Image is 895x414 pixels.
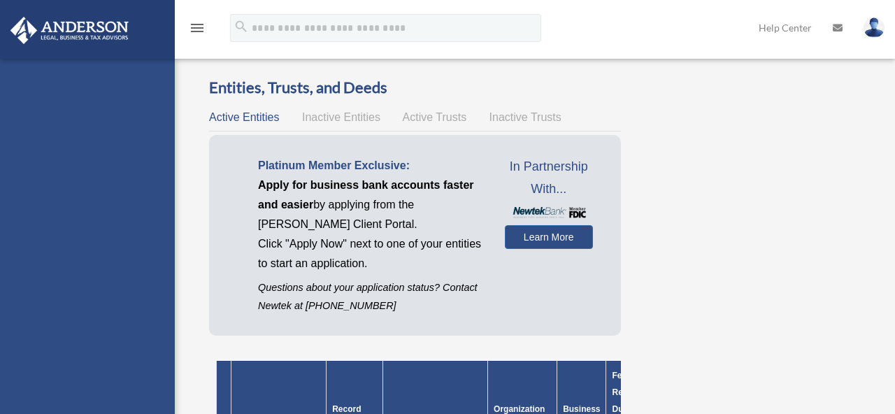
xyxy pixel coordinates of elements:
[403,111,467,123] span: Active Trusts
[864,17,885,38] img: User Pic
[258,234,484,273] p: Click "Apply Now" next to one of your entities to start an application.
[258,179,474,210] span: Apply for business bank accounts faster and easier
[209,77,621,99] h3: Entities, Trusts, and Deeds
[6,17,133,44] img: Anderson Advisors Platinum Portal
[512,207,586,218] img: NewtekBankLogoSM.png
[258,279,484,314] p: Questions about your application status? Contact Newtek at [PHONE_NUMBER]
[258,176,484,234] p: by applying from the [PERSON_NAME] Client Portal.
[505,156,593,200] span: In Partnership With...
[209,111,279,123] span: Active Entities
[505,225,593,249] a: Learn More
[189,20,206,36] i: menu
[302,111,380,123] span: Inactive Entities
[189,24,206,36] a: menu
[489,111,561,123] span: Inactive Trusts
[258,156,484,176] p: Platinum Member Exclusive:
[234,19,249,34] i: search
